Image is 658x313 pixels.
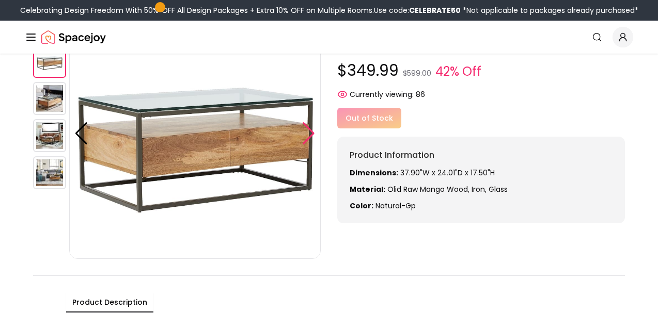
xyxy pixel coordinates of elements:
[41,27,106,47] a: Spacejoy
[33,82,66,115] img: https://storage.googleapis.com/spacejoy-main/assets/5fbe056937a93400239ac785/product_2_n4ek1ijgbbo6
[350,184,385,194] strong: Material:
[350,168,613,178] p: 37.90"W x 24.01"D x 17.50"H
[321,8,572,259] img: https://storage.googleapis.com/spacejoy-main/assets/5fbe056937a93400239ac785/product_2_n4ek1ijgbbo6
[350,89,414,100] span: Currently viewing:
[69,8,321,259] img: https://storage.googleapis.com/spacejoy-main/assets/5fbe056937a93400239ac785/product_1_g37alfk8540f
[66,293,153,312] button: Product Description
[461,5,638,15] span: *Not applicable to packages already purchased*
[41,27,106,47] img: Spacejoy Logo
[33,156,66,189] img: https://storage.googleapis.com/spacejoy-main/assets/5fbe056937a93400239ac785/product_4_4oh30km4opg8
[409,5,461,15] b: CELEBRATE50
[374,5,461,15] span: Use code:
[416,89,425,100] span: 86
[20,5,638,15] div: Celebrating Design Freedom With 50% OFF All Design Packages + Extra 10% OFF on Multiple Rooms.
[337,61,625,81] p: $349.99
[403,68,431,78] small: $599.00
[350,149,613,161] h6: Product Information
[375,201,416,211] span: natural-gp
[435,62,481,81] small: 42% Off
[350,168,398,178] strong: Dimensions:
[33,45,66,78] img: https://storage.googleapis.com/spacejoy-main/assets/5fbe056937a93400239ac785/product_1_g37alfk8540f
[33,119,66,152] img: https://storage.googleapis.com/spacejoy-main/assets/5fbe056937a93400239ac785/product_3_0c3hbn73hb507
[350,201,373,211] strong: Color:
[387,184,508,194] span: olid raw mango wood, Iron, glass
[25,21,633,54] nav: Global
